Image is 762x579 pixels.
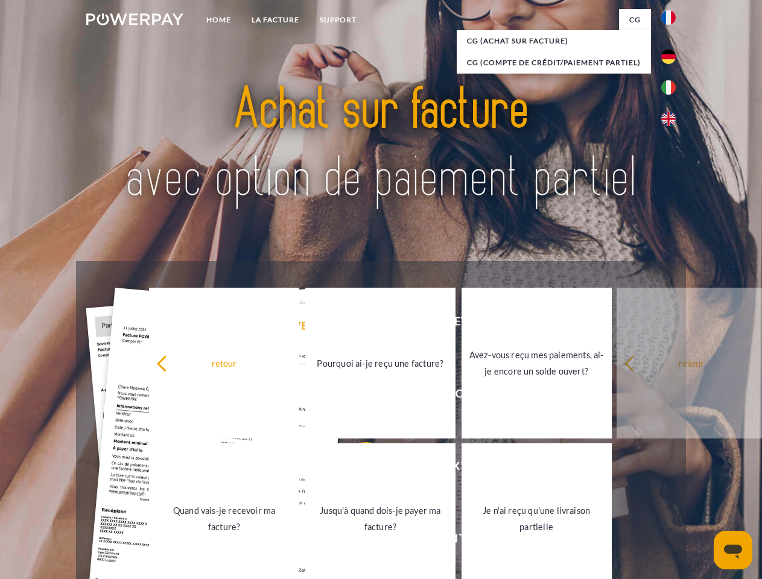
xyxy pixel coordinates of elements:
[196,9,241,31] a: Home
[462,288,612,438] a: Avez-vous reçu mes paiements, ai-je encore un solde ouvert?
[661,49,676,64] img: de
[156,502,292,535] div: Quand vais-je recevoir ma facture?
[156,355,292,371] div: retour
[469,502,605,535] div: Je n'ai reçu qu'une livraison partielle
[241,9,310,31] a: LA FACTURE
[457,30,651,52] a: CG (achat sur facture)
[115,58,647,231] img: title-powerpay_fr.svg
[624,355,760,371] div: retour
[469,347,605,379] div: Avez-vous reçu mes paiements, ai-je encore un solde ouvert?
[619,9,651,31] a: CG
[313,502,448,535] div: Jusqu'à quand dois-je payer ma facture?
[661,10,676,25] img: fr
[86,13,183,25] img: logo-powerpay-white.svg
[457,52,651,74] a: CG (Compte de crédit/paiement partiel)
[714,531,752,569] iframe: Bouton de lancement de la fenêtre de messagerie
[661,112,676,126] img: en
[313,355,448,371] div: Pourquoi ai-je reçu une facture?
[661,80,676,95] img: it
[310,9,367,31] a: Support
